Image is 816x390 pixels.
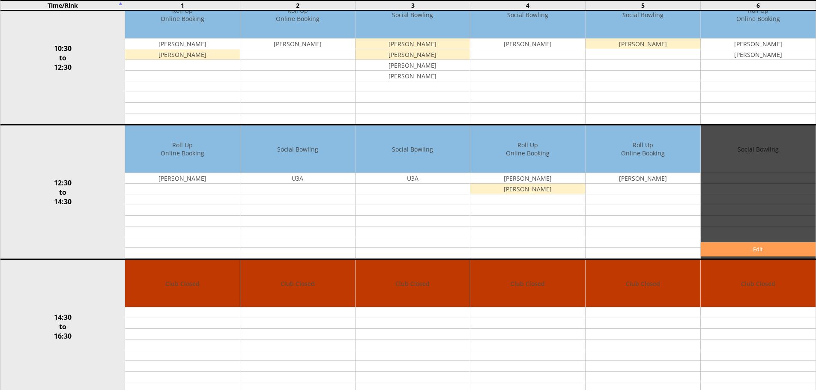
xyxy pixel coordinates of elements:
[240,0,355,10] td: 2
[470,125,585,173] td: Roll Up Online Booking
[701,49,816,60] td: [PERSON_NAME]
[125,49,240,60] td: [PERSON_NAME]
[125,125,240,173] td: Roll Up Online Booking
[586,39,700,49] td: [PERSON_NAME]
[240,260,355,307] td: Club Closed
[356,60,470,71] td: [PERSON_NAME]
[125,0,240,10] td: 1
[586,260,700,307] td: Club Closed
[355,0,470,10] td: 3
[470,173,585,184] td: [PERSON_NAME]
[0,125,125,259] td: 12:30 to 14:30
[701,39,816,49] td: [PERSON_NAME]
[586,125,700,173] td: Roll Up Online Booking
[586,0,701,10] td: 5
[586,173,700,184] td: [PERSON_NAME]
[125,173,240,184] td: [PERSON_NAME]
[470,39,585,49] td: [PERSON_NAME]
[240,173,355,184] td: U3A
[701,260,816,307] td: Club Closed
[470,184,585,194] td: [PERSON_NAME]
[240,39,355,49] td: [PERSON_NAME]
[470,260,585,307] td: Club Closed
[470,0,586,10] td: 4
[356,49,470,60] td: [PERSON_NAME]
[356,71,470,81] td: [PERSON_NAME]
[356,173,470,184] td: U3A
[701,242,816,256] a: Edit
[240,125,355,173] td: Social Bowling
[356,125,470,173] td: Social Bowling
[356,260,470,307] td: Club Closed
[125,260,240,307] td: Club Closed
[125,39,240,49] td: [PERSON_NAME]
[356,39,470,49] td: [PERSON_NAME]
[0,0,125,10] td: Time/Rink
[700,0,816,10] td: 6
